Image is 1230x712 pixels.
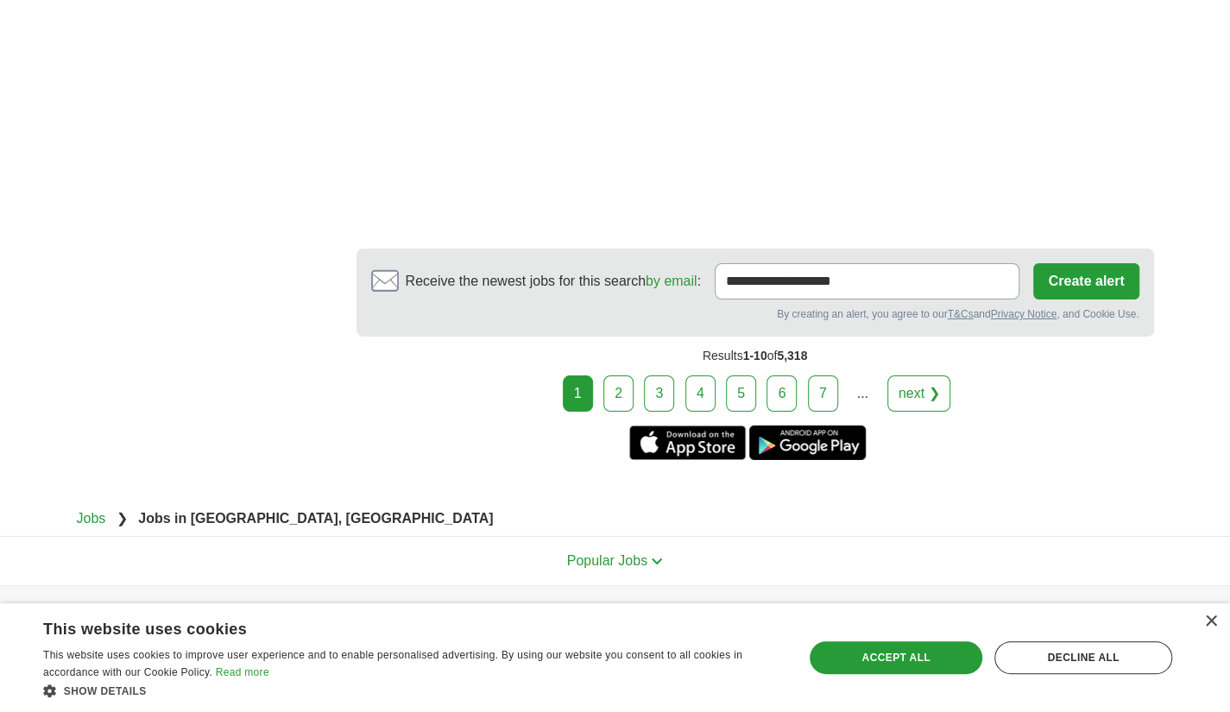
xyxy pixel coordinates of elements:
a: Get the Android app [749,425,866,460]
h4: Country selection [885,586,1154,634]
a: by email [646,274,697,288]
span: 5,318 [777,349,807,362]
span: This website uses cookies to improve user experience and to enable personalised advertising. By u... [43,649,742,678]
div: Results of [356,337,1154,375]
a: 2 [603,375,634,412]
a: Read more, opens a new window [216,666,269,678]
div: 1 [563,375,593,412]
div: By creating an alert, you agree to our and , and Cookie Use. [371,306,1139,322]
div: Show details [43,682,781,699]
strong: Jobs in [GEOGRAPHIC_DATA], [GEOGRAPHIC_DATA] [138,511,493,526]
img: toggle icon [651,558,663,565]
a: 3 [644,375,674,412]
span: ❯ [117,511,128,526]
span: Receive the newest jobs for this search : [406,271,701,292]
a: Get the iPhone app [629,425,746,460]
a: 4 [685,375,716,412]
a: next ❯ [887,375,951,412]
a: 5 [726,375,756,412]
a: Jobs [77,511,106,526]
a: 7 [808,375,838,412]
span: Popular Jobs [567,553,647,568]
a: T&Cs [947,308,973,320]
div: This website uses cookies [43,614,738,640]
div: Decline all [994,641,1172,674]
button: Create alert [1033,263,1139,299]
div: Close [1204,615,1217,628]
span: Show details [64,685,147,697]
div: ... [845,376,880,411]
div: Accept all [810,641,982,674]
a: Privacy Notice [990,308,1057,320]
span: 1-10 [742,349,766,362]
a: 6 [766,375,797,412]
